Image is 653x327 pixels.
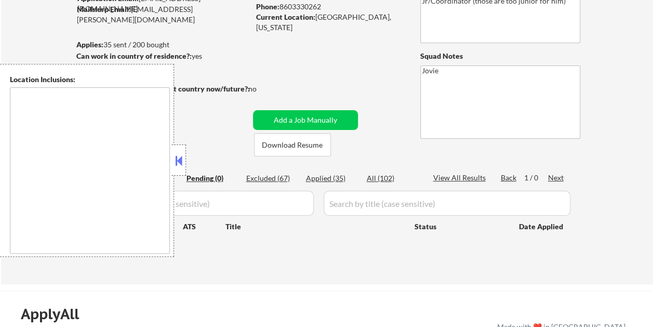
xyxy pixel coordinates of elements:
[324,191,570,216] input: Search by title (case sensitive)
[76,40,103,49] strong: Applies:
[77,5,131,14] strong: Mailslurp Email:
[256,12,403,32] div: [GEOGRAPHIC_DATA], [US_STATE]
[21,305,91,323] div: ApplyAll
[246,173,298,184] div: Excluded (67)
[256,12,315,21] strong: Current Location:
[548,173,565,183] div: Next
[415,217,504,236] div: Status
[256,2,279,11] strong: Phone:
[76,40,249,50] div: 35 sent / 200 bought
[225,221,405,232] div: Title
[76,63,132,72] strong: Minimum salary:
[420,51,580,61] div: Squad Notes
[77,4,249,24] div: [EMAIL_ADDRESS][PERSON_NAME][DOMAIN_NAME]
[519,221,565,232] div: Date Applied
[253,110,358,130] button: Add a Job Manually
[183,221,225,232] div: ATS
[524,173,548,183] div: 1 / 0
[186,173,238,184] div: Pending (0)
[306,173,358,184] div: Applied (35)
[76,51,246,61] div: yes
[10,74,170,85] div: Location Inclusions:
[76,51,192,60] strong: Can work in country of residence?:
[80,191,314,216] input: Search by company (case sensitive)
[254,133,331,156] button: Download Resume
[76,62,249,73] div: $90,000
[367,173,419,184] div: All (102)
[248,84,278,94] div: no
[256,2,403,12] div: 8603330262
[433,173,489,183] div: View All Results
[501,173,517,183] div: Back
